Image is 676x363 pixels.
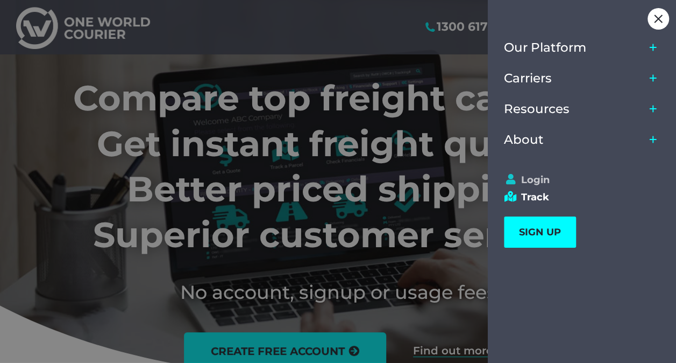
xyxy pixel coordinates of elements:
a: About [504,124,645,155]
a: Resources [504,94,645,124]
span: Our Platform [504,40,586,55]
span: Carriers [504,71,552,86]
span: SIGN UP [519,226,561,238]
span: About [504,132,544,147]
a: Our Platform [504,32,645,63]
a: Carriers [504,63,645,94]
a: Login [504,174,650,186]
a: Track [504,191,650,203]
span: Resources [504,102,570,116]
div: Close [647,8,669,30]
a: SIGN UP [504,217,576,248]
